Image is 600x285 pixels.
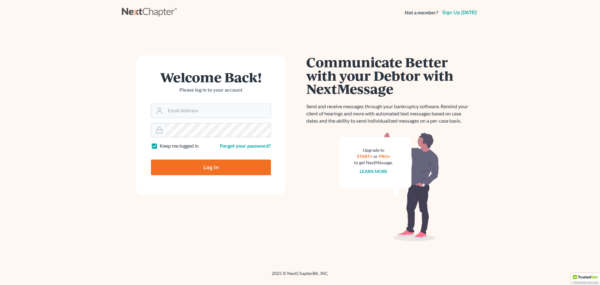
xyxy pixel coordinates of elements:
[122,270,478,282] div: 2025 © NextChapterBK, INC
[165,104,271,118] input: Email Address
[441,10,478,15] a: Sign up [DATE]!
[306,103,472,125] p: Send and receive messages through your bankruptcy software. Remind your client of hearings and mo...
[354,160,393,166] div: to get NextMessage.
[151,70,271,84] h1: Welcome Back!
[354,147,393,153] div: Upgrade to
[151,86,271,94] p: Please log in to your account
[220,143,271,149] a: Forgot your password?
[373,154,378,159] span: or
[357,154,372,159] a: START+
[360,169,387,174] a: Learn more
[151,160,271,175] input: Log In
[379,154,390,159] a: PRO+
[405,9,438,16] strong: Not a member?
[160,142,199,150] label: Keep me logged in
[306,55,472,95] h1: Communicate Better with your Debtor with NextMessage
[571,273,600,285] div: TrustedSite Certified
[339,132,439,242] img: nextmessage_bg-59042aed3d76b12b5cd301f8e5b87938c9018125f34e5fa2b7a6b67550977c72.svg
